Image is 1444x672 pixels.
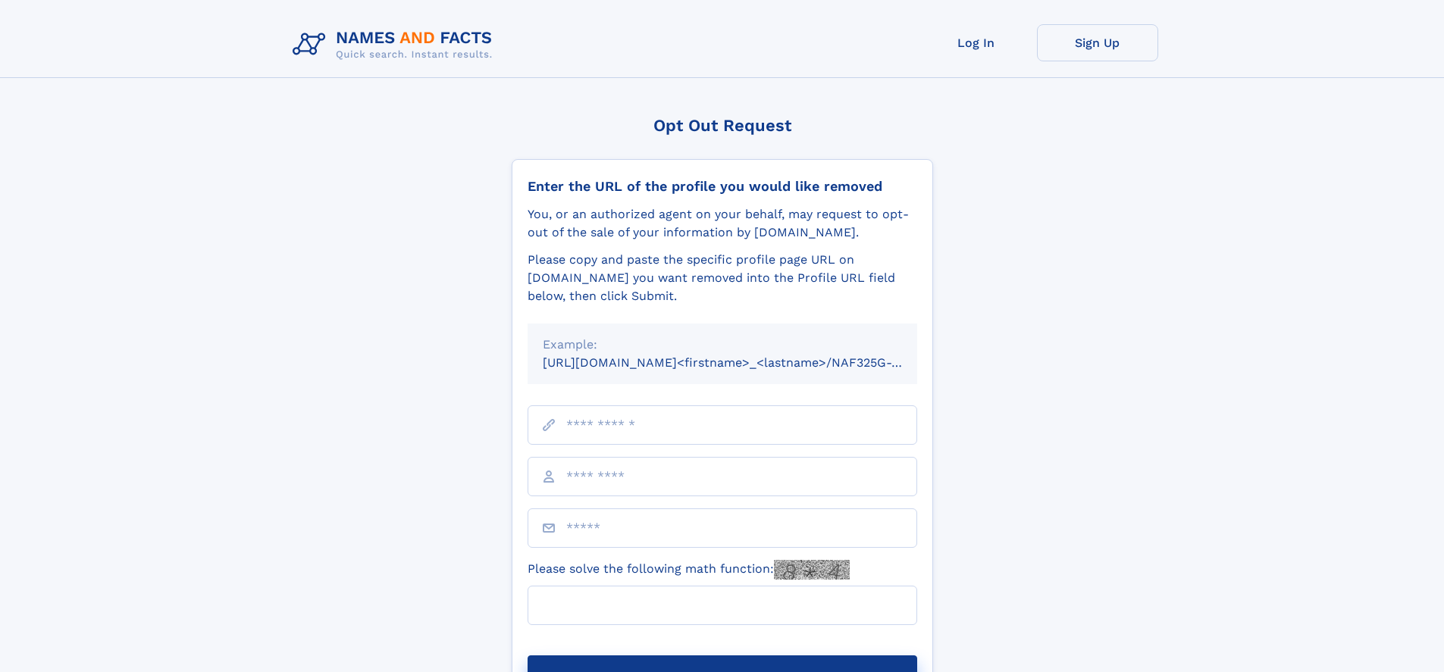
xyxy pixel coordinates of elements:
[287,24,505,65] img: Logo Names and Facts
[543,355,946,370] small: [URL][DOMAIN_NAME]<firstname>_<lastname>/NAF325G-xxxxxxxx
[528,251,917,305] div: Please copy and paste the specific profile page URL on [DOMAIN_NAME] you want removed into the Pr...
[528,205,917,242] div: You, or an authorized agent on your behalf, may request to opt-out of the sale of your informatio...
[543,336,902,354] div: Example:
[916,24,1037,61] a: Log In
[512,116,933,135] div: Opt Out Request
[528,178,917,195] div: Enter the URL of the profile you would like removed
[528,560,850,580] label: Please solve the following math function:
[1037,24,1158,61] a: Sign Up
